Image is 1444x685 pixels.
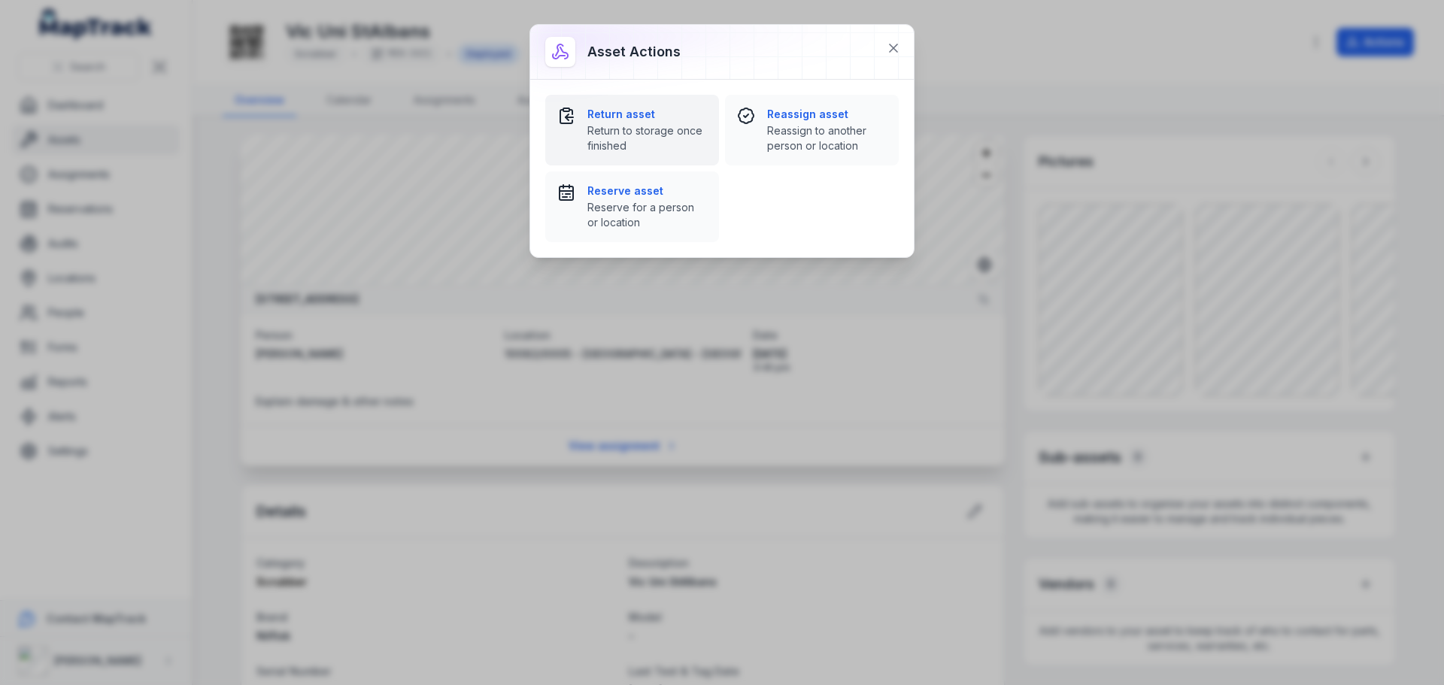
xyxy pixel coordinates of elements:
button: Reserve assetReserve for a person or location [545,171,719,242]
span: Reserve for a person or location [587,200,707,230]
strong: Return asset [587,107,707,122]
h3: Asset actions [587,41,681,62]
strong: Reassign asset [767,107,887,122]
span: Reassign to another person or location [767,123,887,153]
button: Return assetReturn to storage once finished [545,95,719,165]
strong: Reserve asset [587,183,707,199]
span: Return to storage once finished [587,123,707,153]
button: Reassign assetReassign to another person or location [725,95,899,165]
